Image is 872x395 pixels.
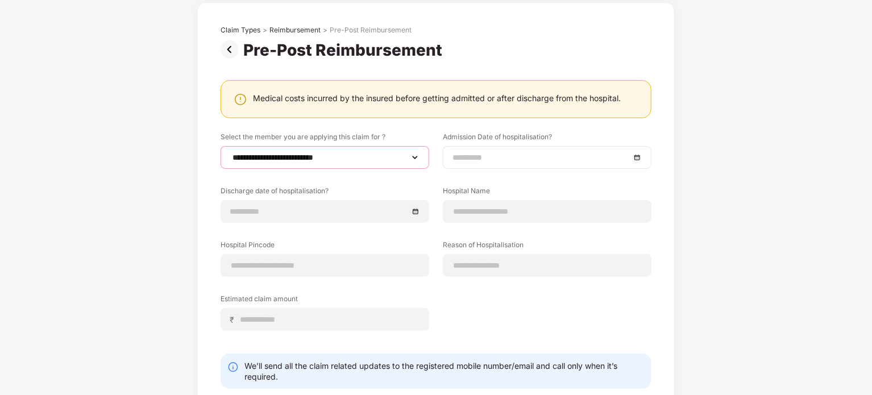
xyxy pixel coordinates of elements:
[221,26,260,35] div: Claim Types
[221,240,429,254] label: Hospital Pincode
[443,186,651,200] label: Hospital Name
[234,93,247,106] img: svg+xml;base64,PHN2ZyBpZD0iV2FybmluZ18tXzI0eDI0IiBkYXRhLW5hbWU9Ildhcm5pbmcgLSAyNHgyNCIgeG1sbnM9Im...
[221,132,429,146] label: Select the member you are applying this claim for ?
[263,26,267,35] div: >
[253,93,621,103] div: Medical costs incurred by the insured before getting admitted or after discharge from the hospital.
[230,314,239,325] span: ₹
[443,132,651,146] label: Admission Date of hospitalisation?
[323,26,327,35] div: >
[269,26,321,35] div: Reimbursement
[244,360,645,382] div: We’ll send all the claim related updates to the registered mobile number/email and call only when...
[443,240,651,254] label: Reason of Hospitalisation
[221,186,429,200] label: Discharge date of hospitalisation?
[221,294,429,308] label: Estimated claim amount
[330,26,412,35] div: Pre-Post Reimbursement
[227,361,239,373] img: svg+xml;base64,PHN2ZyBpZD0iSW5mby0yMHgyMCIgeG1sbnM9Imh0dHA6Ly93d3cudzMub3JnLzIwMDAvc3ZnIiB3aWR0aD...
[243,40,447,60] div: Pre-Post Reimbursement
[221,40,243,59] img: svg+xml;base64,PHN2ZyBpZD0iUHJldi0zMngzMiIgeG1sbnM9Imh0dHA6Ly93d3cudzMub3JnLzIwMDAvc3ZnIiB3aWR0aD...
